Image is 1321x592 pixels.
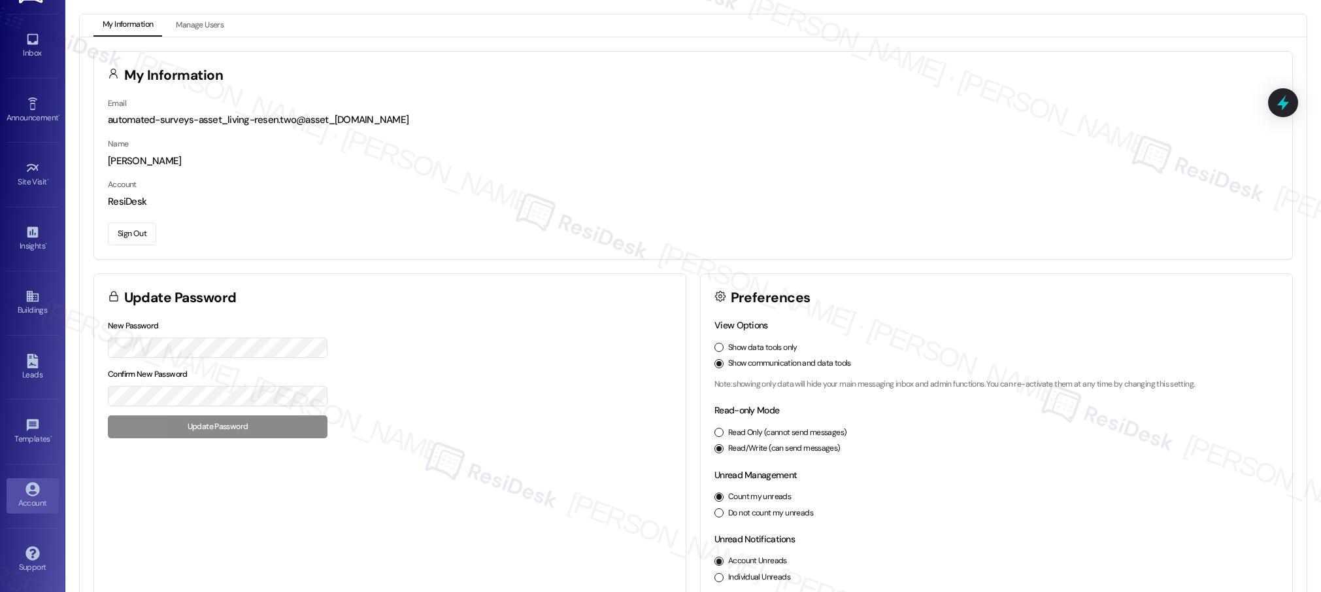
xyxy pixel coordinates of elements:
a: Insights • [7,221,59,256]
label: Do not count my unreads [728,508,813,519]
button: Sign Out [108,222,156,245]
a: Leads [7,350,59,385]
a: Templates • [7,414,59,449]
label: Show communication and data tools [728,358,851,370]
span: • [50,432,52,442]
label: Email [108,98,126,109]
h3: My Information [124,69,224,82]
label: Read-only Mode [714,404,779,416]
label: Unread Management [714,469,797,481]
div: [PERSON_NAME] [108,154,1279,168]
label: Name [108,139,129,149]
span: • [45,239,47,249]
a: Inbox [7,28,59,63]
label: Account [108,179,137,190]
div: automated-surveys-asset_living-resen.two@asset_[DOMAIN_NAME] [108,113,1279,127]
label: Read/Write (can send messages) [728,443,841,455]
a: Buildings [7,285,59,321]
p: Note: showing only data will hide your main messaging inbox and admin functions. You can re-activ... [714,379,1279,391]
a: Account [7,478,59,514]
label: Read Only (cannot send messages) [728,427,846,439]
label: Individual Unreads [728,572,790,583]
button: Manage Users [167,14,233,37]
label: Show data tools only [728,342,797,354]
label: Count my unreads [728,491,791,503]
label: Account Unreads [728,555,787,567]
h3: Update Password [124,291,237,305]
span: • [58,111,60,120]
label: View Options [714,319,768,331]
a: Support [7,542,59,578]
span: • [47,175,49,184]
div: ResiDesk [108,195,1279,209]
label: Unread Notifications [714,533,795,545]
button: My Information [93,14,162,37]
label: New Password [108,321,159,331]
a: Site Visit • [7,157,59,192]
h3: Preferences [731,291,811,305]
label: Confirm New Password [108,369,188,379]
